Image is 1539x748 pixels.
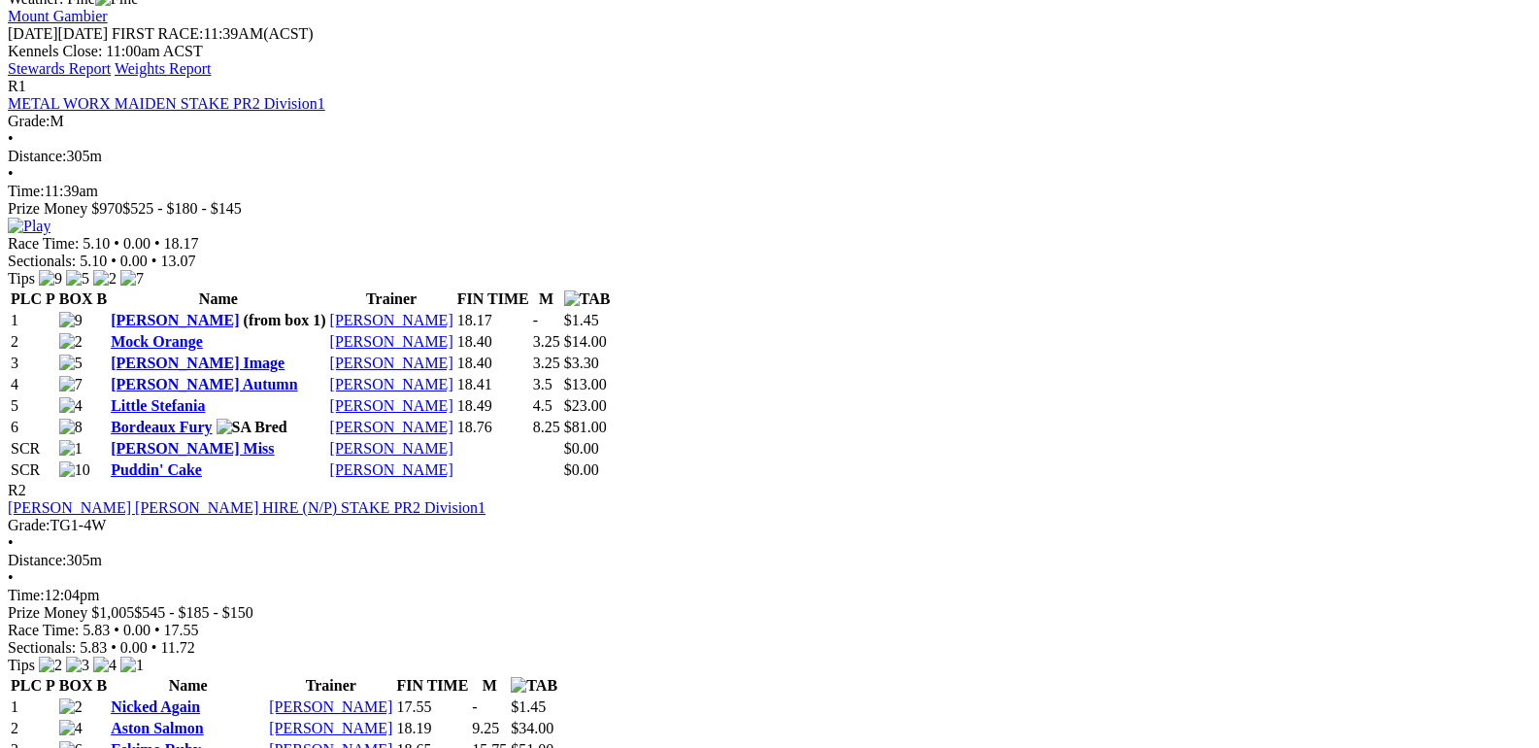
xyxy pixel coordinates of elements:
td: SCR [10,460,56,480]
span: R1 [8,78,26,94]
td: 18.40 [456,354,530,373]
span: Time: [8,587,45,603]
span: • [114,622,119,638]
a: [PERSON_NAME] [330,440,453,457]
a: [PERSON_NAME] [330,333,453,350]
text: 3.25 [533,333,560,350]
img: 9 [39,270,62,288]
span: $545 - $185 - $150 [134,604,253,621]
span: Sectionals: [8,639,76,656]
span: BOX [59,290,93,307]
span: 5.10 [80,253,107,269]
a: [PERSON_NAME] [330,376,453,392]
th: M [471,676,508,696]
a: Nicked Again [111,698,200,715]
a: [PERSON_NAME] [330,419,453,435]
span: (from box 1) [244,312,326,328]
td: 17.55 [395,697,469,717]
text: - [472,698,477,715]
span: • [8,130,14,147]
th: Trainer [268,676,393,696]
span: PLC [11,290,42,307]
a: [PERSON_NAME] [330,355,453,371]
span: $23.00 [564,397,607,414]
img: 1 [120,657,144,674]
span: R2 [8,482,26,498]
span: $34.00 [511,720,553,736]
span: $3.30 [564,355,599,371]
div: Prize Money $1,005 [8,604,1531,622]
th: Trainer [329,289,454,309]
img: 3 [66,657,89,674]
img: 8 [59,419,83,436]
img: Play [8,218,50,235]
span: $1.45 [564,312,599,328]
a: [PERSON_NAME] [330,461,453,478]
span: B [96,677,107,694]
text: 8.25 [533,419,560,435]
span: 17.55 [164,622,199,638]
th: Name [110,289,326,309]
div: Prize Money $970 [8,200,1531,218]
span: Tips [8,657,35,673]
span: • [8,569,14,586]
td: 18.49 [456,396,530,416]
span: FIRST RACE: [112,25,203,42]
img: 2 [59,698,83,716]
span: • [8,165,14,182]
span: 13.07 [160,253,195,269]
img: 2 [93,270,117,288]
span: Tips [8,270,35,287]
img: 4 [59,397,83,415]
span: 5.10 [83,235,110,252]
text: - [533,312,538,328]
a: [PERSON_NAME] Image [111,355,284,371]
td: 2 [10,719,56,738]
a: Little Stefania [111,397,205,414]
th: M [532,289,561,309]
td: SCR [10,439,56,459]
span: • [111,639,117,656]
td: 6 [10,418,56,437]
text: 4.5 [533,397,552,414]
img: SA Bred [217,419,287,436]
td: 18.40 [456,332,530,352]
a: [PERSON_NAME] [269,698,392,715]
a: [PERSON_NAME] [269,720,392,736]
span: Grade: [8,517,50,533]
span: 5.83 [83,622,110,638]
span: 5.83 [80,639,107,656]
span: $81.00 [564,419,607,435]
img: 7 [59,376,83,393]
td: 4 [10,375,56,394]
a: [PERSON_NAME] Miss [111,440,274,457]
img: TAB [564,290,611,308]
img: TAB [511,677,557,695]
span: 18.17 [164,235,199,252]
span: BOX [59,677,93,694]
span: [DATE] [8,25,58,42]
img: 7 [120,270,144,288]
div: 305m [8,148,1531,165]
th: Name [110,676,266,696]
img: 4 [59,720,83,737]
a: [PERSON_NAME] [330,312,453,328]
a: [PERSON_NAME] [PERSON_NAME] HIRE (N/P) STAKE PR2 Division1 [8,499,485,516]
img: 2 [59,333,83,351]
span: • [114,235,119,252]
span: PLC [11,677,42,694]
td: 18.76 [456,418,530,437]
span: Race Time: [8,235,79,252]
span: 0.00 [123,622,151,638]
span: • [154,622,160,638]
span: Sectionals: [8,253,76,269]
span: $525 - $180 - $145 [122,200,242,217]
a: Mock Orange [111,333,203,350]
div: 12:04pm [8,587,1531,604]
text: 9.25 [472,720,499,736]
span: 0.00 [120,639,148,656]
span: $0.00 [564,461,599,478]
img: 10 [59,461,90,479]
span: Time: [8,183,45,199]
span: P [46,290,55,307]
